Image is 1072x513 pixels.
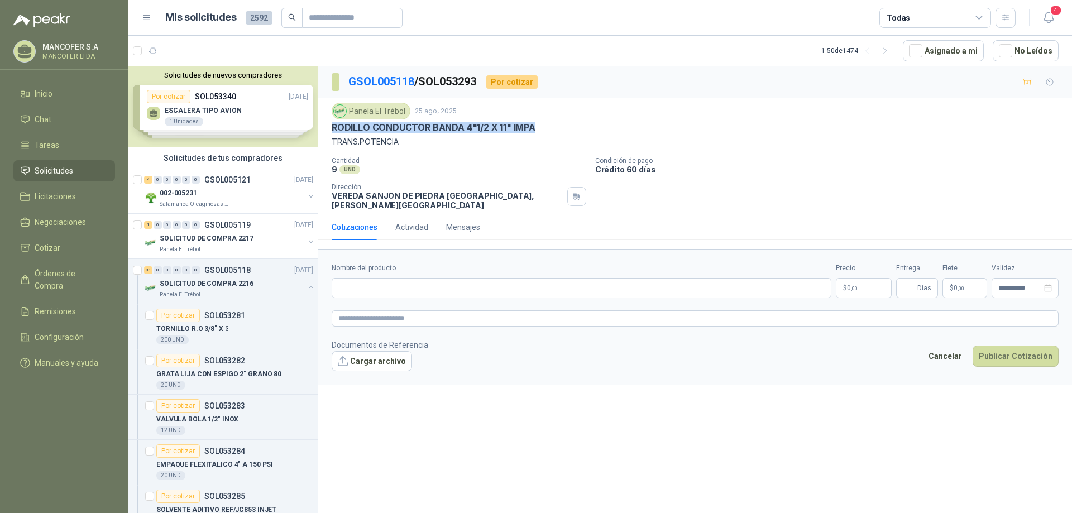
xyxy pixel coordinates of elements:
p: TRANS.POTENCIA [332,136,1059,148]
p: SOL053281 [204,311,245,319]
p: Cantidad [332,157,586,165]
p: $0,00 [836,278,892,298]
div: 0 [173,221,181,229]
div: Cotizaciones [332,221,377,233]
p: SOLICITUD DE COMPRA 2217 [160,233,253,244]
span: $ [950,285,954,291]
div: 0 [182,176,190,184]
p: 25 ago, 2025 [415,106,457,117]
a: Por cotizarSOL053281TORNILLO R.O 3/8" X 3200 UND [128,304,318,349]
div: Por cotizar [156,399,200,413]
a: Por cotizarSOL053282GRATA LIJA CON ESPIGO 2" GRANO 8020 UND [128,349,318,395]
p: GRATA LIJA CON ESPIGO 2" GRANO 80 [156,369,281,380]
p: [DATE] [294,175,313,185]
a: Negociaciones [13,212,115,233]
a: GSOL005118 [348,75,414,88]
button: Asignado a mi [903,40,984,61]
p: GSOL005119 [204,221,251,229]
p: SOL053284 [204,447,245,455]
p: SOLICITUD DE COMPRA 2216 [160,279,253,289]
img: Logo peakr [13,13,70,27]
button: Publicar Cotización [973,346,1059,367]
p: Documentos de Referencia [332,339,428,351]
p: Condición de pago [595,157,1068,165]
div: Por cotizar [156,490,200,503]
div: UND [339,165,360,174]
label: Flete [942,263,987,274]
div: 0 [154,221,162,229]
button: Solicitudes de nuevos compradores [133,71,313,79]
a: Chat [13,109,115,130]
button: Cargar archivo [332,351,412,371]
p: MANCOFER S.A [42,43,112,51]
span: Solicitudes [35,165,73,177]
span: Días [917,279,931,298]
span: Remisiones [35,305,76,318]
p: Dirección [332,183,563,191]
div: 0 [192,266,200,274]
label: Entrega [896,263,938,274]
span: Configuración [35,331,84,343]
p: EMPAQUE FLEXITALICO 4" A 150 PSI [156,459,273,470]
div: 0 [154,176,162,184]
a: Remisiones [13,301,115,322]
a: Por cotizarSOL053283VALVULA BOLA 1/2" INOX12 UND [128,395,318,440]
div: 0 [173,176,181,184]
p: 9 [332,165,337,174]
div: Solicitudes de tus compradores [128,147,318,169]
div: Panela El Trébol [332,103,410,119]
span: 0 [954,285,964,291]
button: 4 [1038,8,1059,28]
div: 4 [144,176,152,184]
div: 0 [163,266,171,274]
a: Tareas [13,135,115,156]
p: Panela El Trébol [160,290,200,299]
label: Precio [836,263,892,274]
p: / SOL053293 [348,73,477,90]
a: 31 0 0 0 0 0 GSOL005118[DATE] Company LogoSOLICITUD DE COMPRA 2216Panela El Trébol [144,263,315,299]
span: ,00 [851,285,858,291]
img: Company Logo [144,236,157,250]
div: 20 UND [156,471,185,480]
label: Validez [992,263,1059,274]
p: Crédito 60 días [595,165,1068,174]
span: ,00 [958,285,964,291]
div: Solicitudes de nuevos compradoresPor cotizarSOL053340[DATE] ESCALERA TIPO AVION1 UnidadesPor coti... [128,66,318,147]
a: Órdenes de Compra [13,263,115,296]
a: 4 0 0 0 0 0 GSOL005121[DATE] Company Logo002-005231Salamanca Oleaginosas SAS [144,173,315,209]
p: VALVULA BOLA 1/2" INOX [156,414,238,425]
div: 0 [192,221,200,229]
div: 0 [154,266,162,274]
div: Mensajes [446,221,480,233]
a: Manuales y ayuda [13,352,115,373]
span: 4 [1050,5,1062,16]
p: VEREDA SANJON DE PIEDRA [GEOGRAPHIC_DATA] , [PERSON_NAME][GEOGRAPHIC_DATA] [332,191,563,210]
p: [DATE] [294,265,313,276]
span: Inicio [35,88,52,100]
h1: Mis solicitudes [165,9,237,26]
span: 0 [847,285,858,291]
p: Salamanca Oleaginosas SAS [160,200,230,209]
div: Por cotizar [156,444,200,458]
img: Company Logo [334,105,346,117]
div: Actividad [395,221,428,233]
a: Licitaciones [13,186,115,207]
span: Órdenes de Compra [35,267,104,292]
span: Negociaciones [35,216,86,228]
div: 1 - 50 de 1474 [821,42,894,60]
a: Cotizar [13,237,115,258]
div: 0 [163,176,171,184]
p: $ 0,00 [942,278,987,298]
p: SOL053283 [204,402,245,410]
span: Licitaciones [35,190,76,203]
p: RODILLO CONDUCTOR BANDA 4"1/2 X 11" IMPA [332,122,535,133]
p: GSOL005118 [204,266,251,274]
p: [DATE] [294,220,313,231]
a: 1 0 0 0 0 0 GSOL005119[DATE] Company LogoSOLICITUD DE COMPRA 2217Panela El Trébol [144,218,315,254]
p: 002-005231 [160,188,197,199]
div: 31 [144,266,152,274]
div: 12 UND [156,426,185,435]
span: Tareas [35,139,59,151]
div: 0 [182,266,190,274]
span: Chat [35,113,51,126]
